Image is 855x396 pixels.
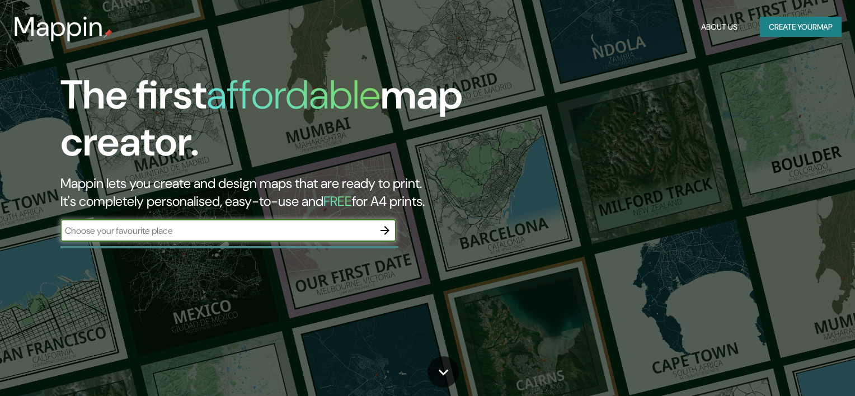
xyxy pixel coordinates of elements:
[206,69,380,121] h1: affordable
[60,224,374,237] input: Choose your favourite place
[697,17,742,37] button: About Us
[760,17,842,37] button: Create yourmap
[60,72,488,175] h1: The first map creator.
[60,175,488,210] h2: Mappin lets you create and design maps that are ready to print. It's completely personalised, eas...
[104,29,112,38] img: mappin-pin
[13,11,104,43] h3: Mappin
[323,192,352,210] h5: FREE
